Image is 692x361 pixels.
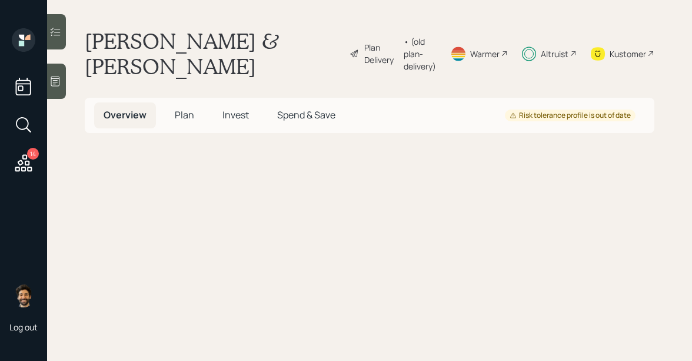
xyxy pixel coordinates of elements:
div: Kustomer [610,48,646,60]
div: Plan Delivery [364,41,398,66]
span: Spend & Save [277,108,335,121]
div: Risk tolerance profile is out of date [510,111,631,121]
h1: [PERSON_NAME] & [PERSON_NAME] [85,28,340,79]
div: 14 [27,148,39,160]
div: • (old plan-delivery) [404,35,436,72]
span: Overview [104,108,147,121]
div: Log out [9,322,38,333]
div: Altruist [541,48,568,60]
div: Warmer [470,48,500,60]
img: eric-schwartz-headshot.png [12,284,35,307]
span: Invest [222,108,249,121]
span: Plan [175,108,194,121]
